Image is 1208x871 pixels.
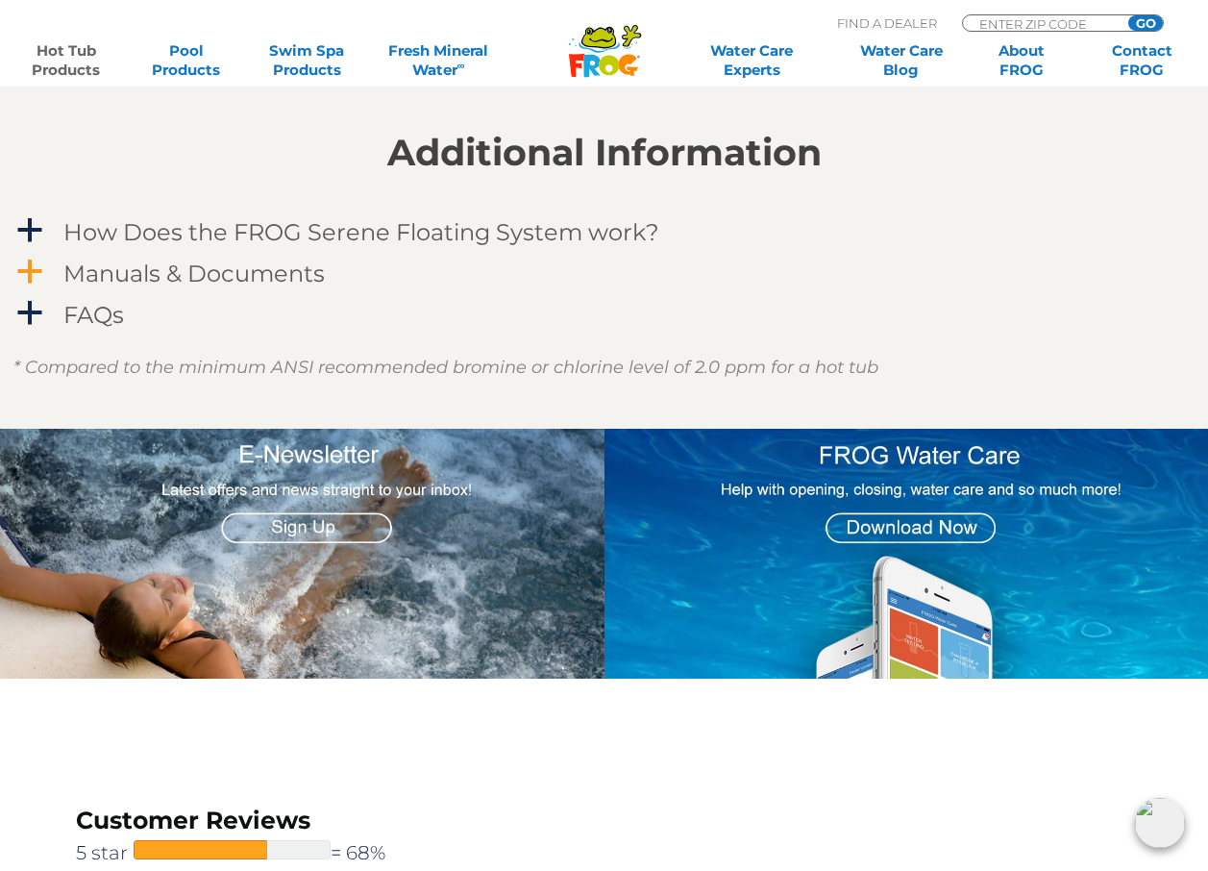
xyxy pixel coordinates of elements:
[139,41,233,80] a: PoolProducts
[13,214,1196,250] a: a How Does the FROG Serene Floating System work?
[63,302,124,328] h4: FAQs
[974,41,1068,80] a: AboutFROG
[76,837,134,868] span: 5 star
[13,256,1196,291] a: a Manuals & Documents
[15,258,44,286] span: a
[457,59,465,72] sup: ∞
[15,299,44,328] span: a
[259,41,353,80] a: Swim SpaProducts
[19,41,112,80] a: Hot TubProducts
[13,297,1196,333] a: a FAQs
[977,15,1107,32] input: Zip Code Form
[854,41,948,80] a: Water CareBlog
[1096,41,1189,80] a: ContactFROG
[76,837,429,868] a: 5 star= 68%
[15,216,44,245] span: a
[63,261,325,286] h4: Manuals & Documents
[76,804,429,837] h3: Customer Reviews
[1135,798,1185,848] img: openIcon
[63,219,659,245] h4: How Does the FROG Serene Floating System work?
[676,41,827,80] a: Water CareExperts
[837,14,937,32] p: Find A Dealer
[13,132,1196,174] h2: Additional Information
[1128,15,1163,31] input: GO
[13,357,878,378] em: * Compared to the minimum ANSI recommended bromine or chlorine level of 2.0 ppm for a hot tub
[381,41,498,80] a: Fresh MineralWater∞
